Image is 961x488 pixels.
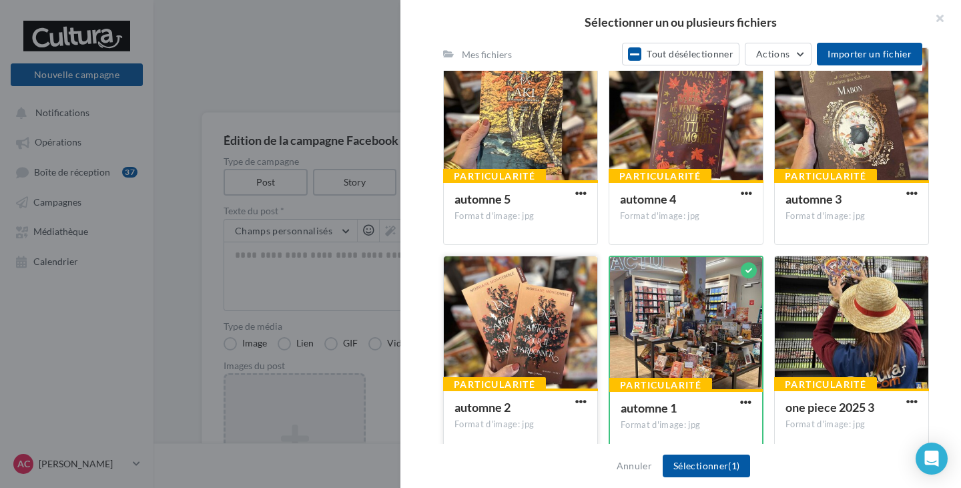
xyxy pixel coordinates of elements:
[609,378,712,393] div: Particularité
[620,210,752,222] div: Format d'image: jpg
[443,377,546,392] div: Particularité
[422,16,940,28] h2: Sélectionner un ou plusieurs fichiers
[785,419,918,431] div: Format d'image: jpg
[454,192,511,206] span: automne 5
[454,210,587,222] div: Format d'image: jpg
[609,169,711,184] div: Particularité
[620,192,676,206] span: automne 4
[728,460,739,471] span: (1)
[621,401,677,415] span: automne 1
[454,400,511,415] span: automne 2
[745,43,812,65] button: Actions
[828,48,912,59] span: Importer un fichier
[774,169,877,184] div: Particularité
[916,443,948,475] div: Open Intercom Messenger
[621,419,751,431] div: Format d'image: jpg
[454,419,587,431] div: Format d'image: jpg
[443,169,546,184] div: Particularité
[756,48,789,59] span: Actions
[785,192,842,206] span: automne 3
[663,455,750,477] button: Sélectionner(1)
[817,43,922,65] button: Importer un fichier
[462,48,512,61] div: Mes fichiers
[785,210,918,222] div: Format d'image: jpg
[774,377,877,392] div: Particularité
[611,458,657,474] button: Annuler
[785,400,874,415] span: one piece 2025 3
[622,43,739,65] button: Tout désélectionner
